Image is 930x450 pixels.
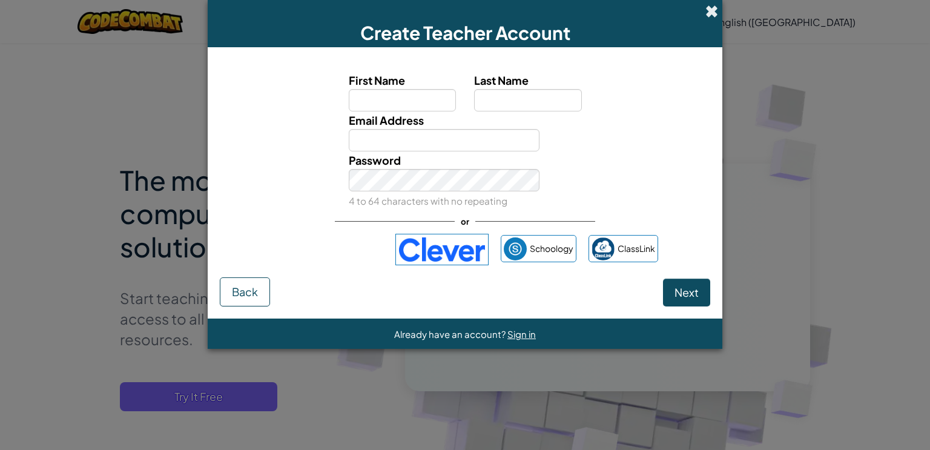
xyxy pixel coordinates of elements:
[394,328,507,340] span: Already have an account?
[349,113,424,127] span: Email Address
[220,277,270,306] button: Back
[349,195,507,207] small: 4 to 64 characters with no repeating
[395,234,489,265] img: clever-logo-blue.png
[474,73,529,87] span: Last Name
[674,285,699,299] span: Next
[232,285,258,299] span: Back
[455,213,475,230] span: or
[592,237,615,260] img: classlink-logo-small.png
[618,240,655,257] span: ClassLink
[530,240,573,257] span: Schoology
[349,153,401,167] span: Password
[349,73,405,87] span: First Name
[266,236,389,263] iframe: Sign in with Google Button
[663,279,710,306] button: Next
[507,328,536,340] a: Sign in
[360,21,570,44] span: Create Teacher Account
[504,237,527,260] img: schoology.png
